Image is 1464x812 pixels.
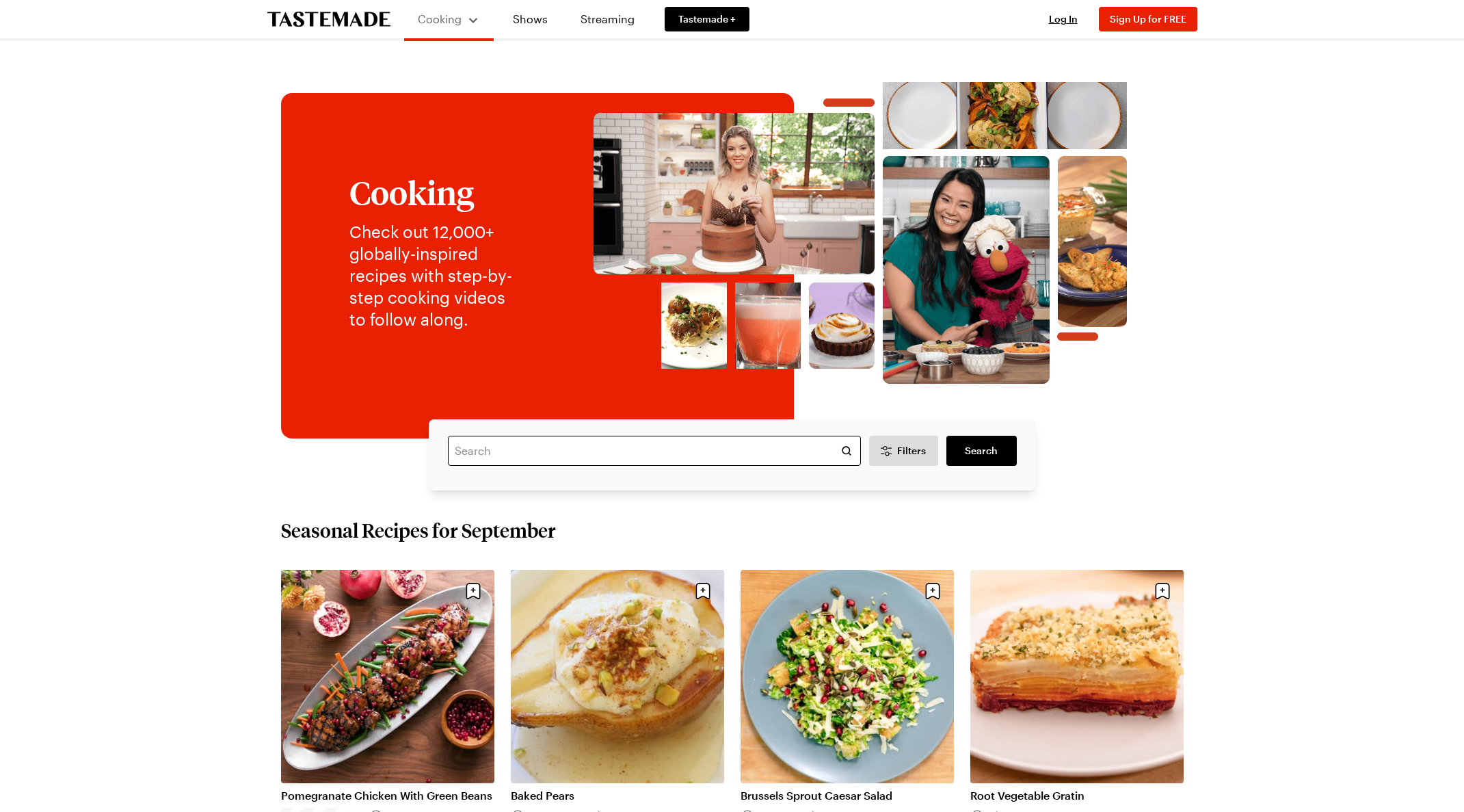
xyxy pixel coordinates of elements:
[418,12,462,25] span: Cooking
[869,436,939,466] button: Desktop filters
[678,12,736,26] span: Tastemade +
[1110,13,1186,25] span: Sign Up for FREE
[665,7,749,31] a: Tastemade +
[349,221,524,330] p: Check out 12,000+ globally-inspired recipes with step-by-step cooking videos to follow along.
[946,436,1016,466] a: filters
[1036,12,1091,26] button: Log In
[1149,578,1175,604] button: Save recipe
[1099,7,1197,31] button: Sign Up for FREE
[281,789,494,802] a: Pomegranate Chicken With Green Beans
[267,12,390,27] a: To Tastemade Home Page
[1049,13,1078,25] span: Log In
[965,444,998,458] span: Search
[349,174,524,210] h1: Cooking
[897,444,926,458] span: Filters
[511,789,724,802] a: Baked Pears
[460,578,486,604] button: Save recipe
[551,82,1170,384] img: Explore recipes
[920,578,946,604] button: Save recipe
[741,789,954,802] a: Brussels Sprout Caesar Salad
[418,5,480,33] button: Cooking
[690,578,716,604] button: Save recipe
[281,518,556,542] h2: Seasonal Recipes for September
[970,789,1184,802] a: Root Vegetable Gratin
